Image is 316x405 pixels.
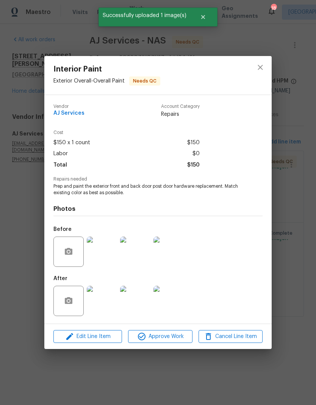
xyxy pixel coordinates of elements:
button: Cancel Line Item [199,330,263,343]
span: Exterior Overall - Overall Paint [53,78,125,84]
h4: Photos [53,205,263,213]
span: Repairs needed [53,177,263,182]
span: Account Category [161,104,200,109]
button: close [251,58,269,76]
span: Cancel Line Item [201,332,260,341]
span: Needs QC [130,77,160,85]
span: Vendor [53,104,84,109]
span: Labor [53,148,68,159]
span: Cost [53,130,200,135]
span: Interior Paint [53,65,160,73]
h5: After [53,276,67,281]
span: $150 x 1 count [53,137,90,148]
h5: Before [53,227,72,232]
button: Edit Line Item [53,330,122,343]
div: 18 [271,5,276,12]
span: $150 [187,137,200,148]
span: Successfully uploaded 1 image(s) [99,8,191,23]
span: AJ Services [53,111,84,116]
span: $0 [192,148,200,159]
span: Edit Line Item [56,332,120,341]
span: Prep and paint the exterior front and back door post door hardware replacement. Match existing co... [53,183,242,196]
span: $150 [187,160,200,171]
button: Close [191,9,216,25]
span: Total [53,160,67,171]
button: Approve Work [128,330,192,343]
span: Repairs [161,111,200,118]
span: Approve Work [130,332,190,341]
